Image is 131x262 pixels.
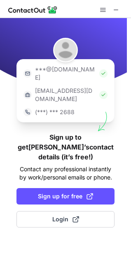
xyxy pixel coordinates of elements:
[53,38,78,62] img: Judy Alley
[23,69,32,78] img: https://contactout.com/extension/app/static/media/login-email-icon.f64bce713bb5cd1896fef81aa7b14a...
[99,69,108,78] img: Check Icon
[23,91,32,99] img: https://contactout.com/extension/app/static/media/login-work-icon.638a5007170bc45168077fde17b29a1...
[8,5,58,15] img: ContactOut v5.3.10
[16,165,115,182] p: Contact any professional instantly by work/personal emails or phone.
[52,215,79,223] span: Login
[35,65,96,82] p: ***@[DOMAIN_NAME]
[38,192,93,200] span: Sign up for free
[99,91,108,99] img: Check Icon
[16,188,115,205] button: Sign up for free
[23,108,32,116] img: https://contactout.com/extension/app/static/media/login-phone-icon.bacfcb865e29de816d437549d7f4cb...
[16,132,115,162] h1: Sign up to get [PERSON_NAME]’s contact details (it’s free!)
[16,211,115,228] button: Login
[35,87,96,103] p: [EMAIL_ADDRESS][DOMAIN_NAME]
